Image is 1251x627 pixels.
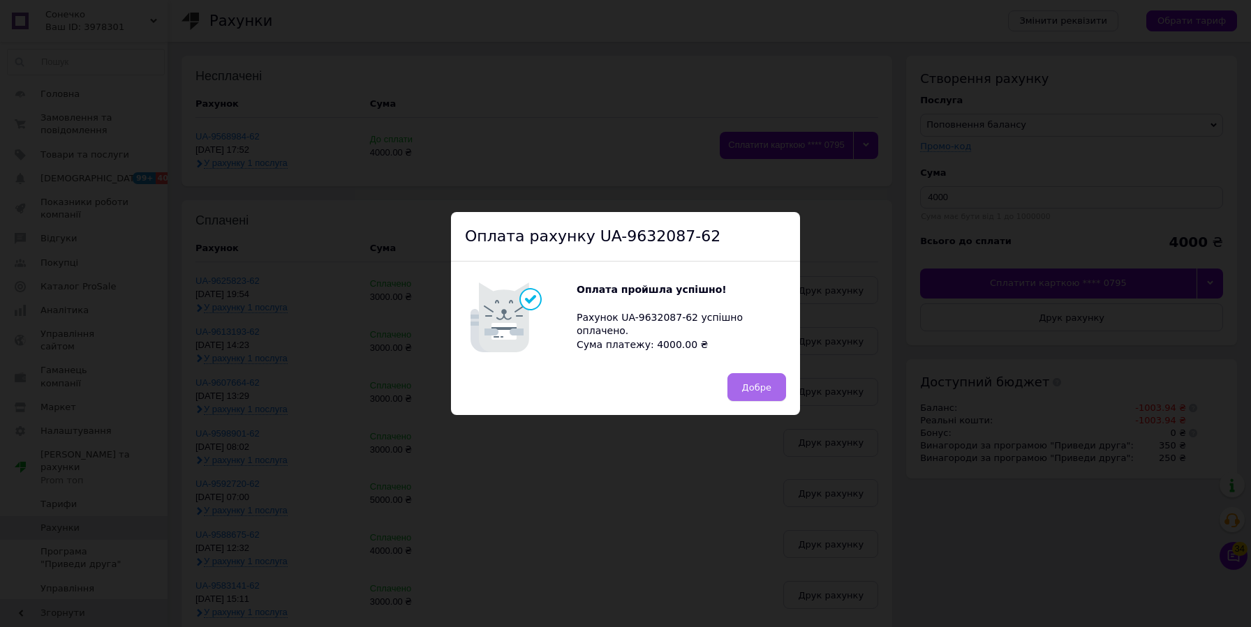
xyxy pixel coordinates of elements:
img: Котик говорить Оплата пройшла успішно! [465,275,577,359]
span: Добре [742,382,771,393]
div: Оплата рахунку UA-9632087-62 [451,212,800,262]
b: Оплата пройшла успішно! [577,284,727,295]
div: Рахунок UA-9632087-62 успішно оплачено. Сума платежу: 4000.00 ₴ [577,283,786,352]
button: Добре [727,373,786,401]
